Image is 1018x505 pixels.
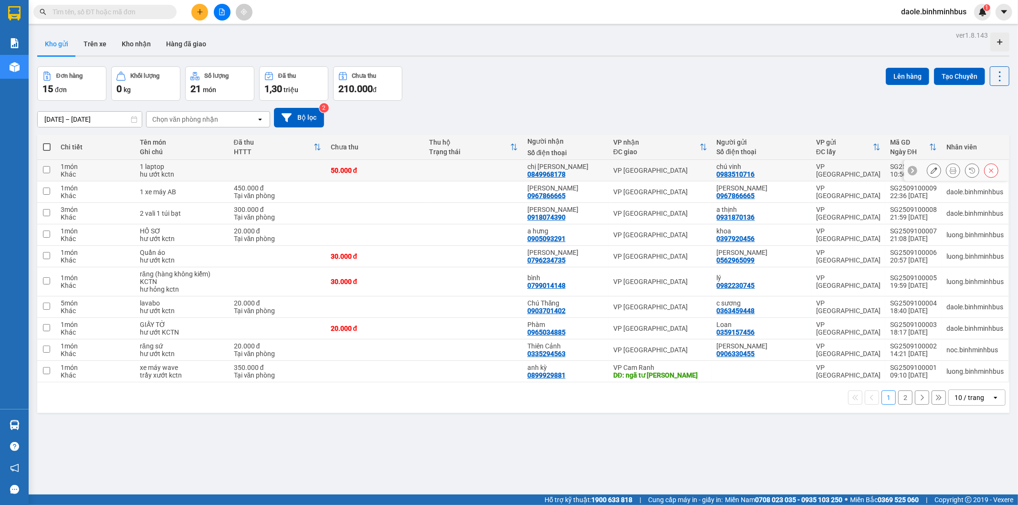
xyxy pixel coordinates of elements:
div: 0965034885 [527,328,566,336]
div: VP [GEOGRAPHIC_DATA] [613,303,707,311]
div: Khác [61,170,130,178]
div: Đã thu [278,73,296,79]
div: 09:10 [DATE] [890,371,937,379]
div: Tại văn phòng [234,307,321,315]
div: hư hỏng kctn [140,285,224,293]
sup: 2 [319,103,329,113]
div: 18:17 [DATE] [890,328,937,336]
div: Khác [61,328,130,336]
div: SG2509100008 [890,206,937,213]
div: daole.binhminhbus [946,188,1004,196]
button: Đơn hàng15đơn [37,66,106,101]
div: 2 vali 1 túi bạt [140,210,224,217]
div: 30.000 đ [331,252,420,260]
div: luong.binhminhbus [946,231,1004,239]
div: 20.000 đ [331,325,420,332]
span: caret-down [1000,8,1008,16]
div: Khác [61,213,130,221]
div: 350.000 đ [234,364,321,371]
button: Kho nhận [114,32,158,55]
div: 10 / trang [955,393,984,402]
div: 300.000 đ [234,206,321,213]
div: SG2509100004 [890,299,937,307]
th: Toggle SortBy [229,135,326,160]
button: Kho gửi [37,32,76,55]
div: 5 món [61,299,130,307]
div: 0359157456 [717,328,755,336]
div: hu ướt kctn [140,170,224,178]
div: 0905093291 [527,235,566,242]
strong: 0369 525 060 [878,496,919,504]
div: 3 món [61,206,130,213]
div: Số điện thoại [527,149,604,157]
button: file-add [214,4,231,21]
div: 1 món [61,321,130,328]
button: Khối lượng0kg [111,66,180,101]
div: 450.000 đ [234,184,321,192]
div: Ghi chú [140,148,224,156]
span: 15 [42,83,53,95]
div: Ngày ĐH [890,148,929,156]
div: 0906330455 [717,350,755,358]
div: 0982230745 [717,282,755,289]
div: VP [GEOGRAPHIC_DATA] [613,188,707,196]
div: hư ướt kctn [140,307,224,315]
button: Đã thu1,30 triệu [259,66,328,101]
div: VP [GEOGRAPHIC_DATA] [613,167,707,174]
sup: 1 [984,4,990,11]
div: Khác [61,350,130,358]
div: 14:21 [DATE] [890,350,937,358]
div: c sương [717,299,807,307]
div: luong.binhminhbus [946,278,1004,285]
span: 21 [190,83,201,95]
th: Toggle SortBy [885,135,942,160]
div: ANH VŨ [717,184,807,192]
div: 1 món [61,249,130,256]
span: Cung cấp máy in - giấy in: [648,494,723,505]
div: VP [GEOGRAPHIC_DATA] [816,321,881,336]
div: 1 món [61,342,130,350]
div: 0397920456 [717,235,755,242]
div: 20.000 đ [234,299,321,307]
span: file-add [219,9,225,15]
div: 1 món [61,163,130,170]
div: 0849968178 [527,170,566,178]
div: 1 món [61,274,130,282]
div: 10:50 [DATE] [890,170,937,178]
span: 1,30 [264,83,282,95]
div: Số lượng [204,73,229,79]
div: Khác [61,307,130,315]
div: VP [GEOGRAPHIC_DATA] [816,342,881,358]
span: triệu [283,86,298,94]
div: ALEX [527,249,604,256]
span: Hỗ trợ kỹ thuật: [545,494,632,505]
div: khoa [717,227,807,235]
img: warehouse-icon [10,420,20,430]
span: món [203,86,216,94]
span: 210.000 [338,83,373,95]
div: luong.binhminhbus [946,252,1004,260]
button: Hàng đã giao [158,32,214,55]
svg: open [256,116,264,123]
div: Loan [717,321,807,328]
div: 0562965099 [717,256,755,264]
span: đ [373,86,377,94]
div: Người gửi [717,138,807,146]
button: Lên hàng [886,68,929,85]
div: SG2509100003 [890,321,937,328]
div: ANH VŨ [527,184,604,192]
span: | [640,494,641,505]
div: 21:08 [DATE] [890,235,937,242]
div: VP Cam Ranh [613,364,707,371]
div: VP [GEOGRAPHIC_DATA] [816,163,881,178]
div: VP [GEOGRAPHIC_DATA] [613,346,707,354]
div: Chưa thu [331,143,420,151]
div: VP gửi [816,138,873,146]
div: VP [GEOGRAPHIC_DATA] [816,364,881,379]
div: c ngọc [717,249,807,256]
div: 0918074390 [527,213,566,221]
div: VP [GEOGRAPHIC_DATA] [613,325,707,332]
span: | [926,494,927,505]
div: 1 món [61,364,130,371]
div: 22:36 [DATE] [890,192,937,200]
